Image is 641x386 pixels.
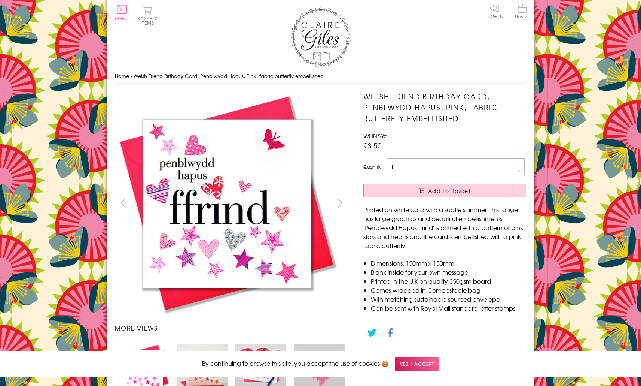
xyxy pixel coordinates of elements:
[115,194,132,211] button: prev
[363,140,382,151] span: £3.50
[332,194,348,211] button: next
[428,187,471,194] span: Add to Basket
[115,72,129,79] a: Home
[115,5,129,21] button: Menu
[115,15,129,22] span: Menu
[348,91,573,316] img: Welsh Friend Birthday Card, Penblwydd Hapus, Pink, fabric butterfly embellished
[371,268,526,277] li: Blank inside for your own message
[115,323,349,332] h3: More views
[363,163,381,170] label: Quantity
[134,72,324,79] span: Welsh Friend Birthday Card, Penblwydd Hapus, Pink, fabric butterfly embellished
[371,259,526,268] li: Dimensions: 150mm x 150mm
[515,4,530,18] span: Trade
[131,72,132,79] span: ›
[371,286,526,295] li: Comes wrapped in Compostable bag
[371,304,526,313] li: Can be sent with Royal Mail standard letter stamps
[371,295,526,304] li: With matching sustainable sourced envelope
[115,69,526,84] nav: breadcrumbs
[515,4,530,20] a: Trade
[395,357,439,371] span: Yes, I accept
[363,91,526,123] h1: Welsh Friend Birthday Card, Penblwydd Hapus, Pink, fabric butterfly embellished
[371,277,526,286] li: Printed in the U.K on quality 350gsm board
[141,15,158,26] span: 0 items
[137,6,158,25] button: Basket0 items
[291,7,351,67] img: Claire Giles Greetings Cards
[370,349,442,358] a: Go back to the collection
[486,4,504,18] a: Log In
[363,131,387,140] span: WHNS95
[363,205,526,250] p: Printed on white card with a subtle shimmer, this range has large graphics and beautiful embellis...
[363,184,526,197] button: Add to Basket
[115,91,339,316] img: Welsh Friend Birthday Card, Penblwydd Hapus, Pink, fabric butterfly embellished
